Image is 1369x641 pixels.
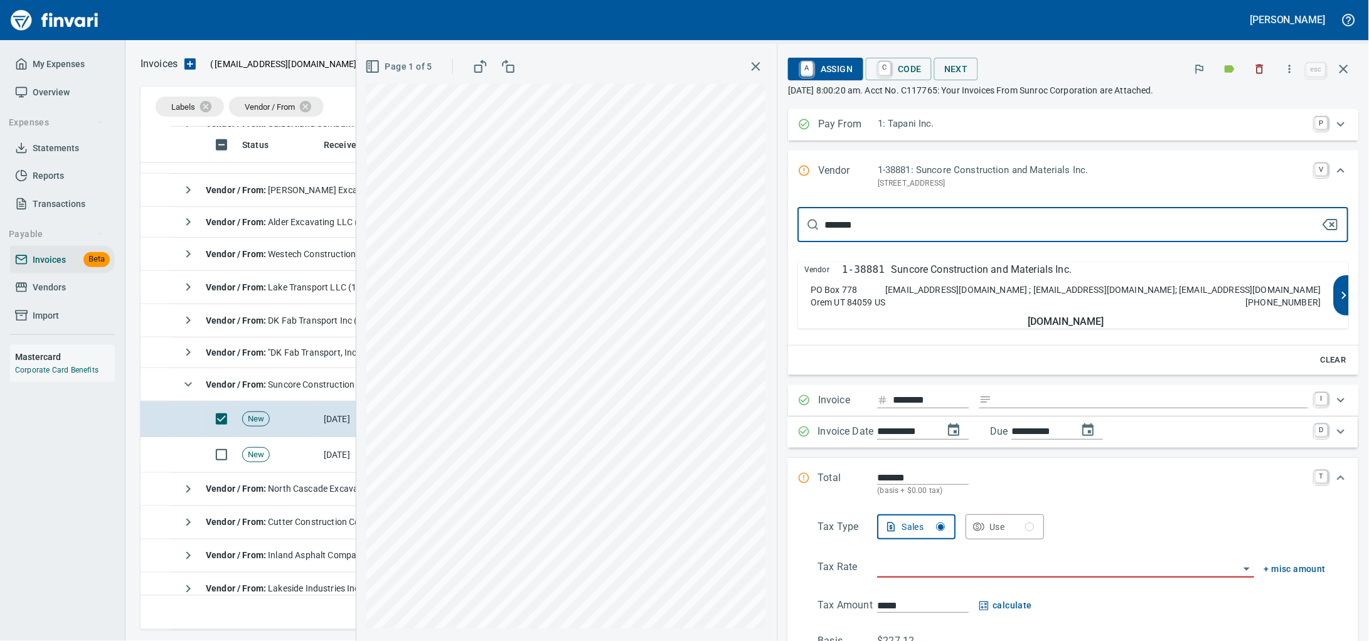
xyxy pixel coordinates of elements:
div: Vendor / From [229,97,324,117]
span: Next [944,61,968,77]
div: Expand [788,416,1359,448]
button: change due date [1073,415,1104,445]
button: Sales [878,514,956,539]
p: Tax Type [818,519,878,539]
span: [EMAIL_ADDRESS][DOMAIN_NAME] [213,58,358,70]
span: Beta [83,252,110,267]
span: Status [242,137,269,152]
a: esc [1307,63,1326,77]
p: 1-38881: Suncore Construction and Materials Inc. [878,163,1308,177]
strong: Vendor / From : [206,217,268,227]
strong: Vendor / From : [206,282,268,292]
button: AAssign [788,58,863,80]
span: Vendor [804,262,842,277]
a: My Expenses [10,50,115,78]
p: Invoices [141,56,178,72]
button: Vendor1-38881Suncore Construction and Materials Inc.PO Box 778Orem UT 84059 US[EMAIL_ADDRESS][DOM... [798,262,1349,328]
p: [EMAIL_ADDRESS][DOMAIN_NAME] ; [EMAIL_ADDRESS][DOMAIN_NAME]; [EMAIL_ADDRESS][DOMAIN_NAME] [886,283,1321,296]
strong: Vendor / From : [206,379,268,389]
p: 1-38881 [842,262,885,277]
button: [PERSON_NAME] [1247,10,1329,29]
button: Discard [1246,55,1274,83]
a: Import [10,302,115,330]
strong: Vendor / From : [206,551,268,561]
p: Orem UT 84059 US [811,296,885,309]
span: Vendors [33,280,66,295]
nav: breadcrumb [141,56,178,72]
p: Invoice Date [818,424,878,440]
a: V [1316,163,1328,176]
a: I [1316,393,1328,405]
p: Tax Amount [818,598,878,613]
span: Code [876,58,922,80]
button: CCode [866,58,932,80]
a: Overview [10,78,115,107]
h6: Mastercard [15,350,115,364]
strong: Vendor / From : [206,185,268,195]
strong: Vendor / From : [206,484,268,494]
button: calculate [979,598,1033,613]
h5: [PERSON_NAME] [1250,13,1326,26]
a: A [801,61,813,75]
strong: Vendor / From : [206,584,268,594]
p: [STREET_ADDRESS] [878,177,1308,190]
a: Corporate Card Benefits [15,366,99,374]
h5: [DOMAIN_NAME] [804,315,1328,328]
p: Invoice [818,393,878,409]
div: Expand [788,151,1359,202]
span: Inland Asphalt Company (1-10486) [206,551,408,561]
span: North Cascade Excavating, LLC (1-39965) [206,484,435,494]
p: Total [818,470,878,497]
span: Status [242,137,285,152]
span: Received [324,137,361,152]
button: More [1276,55,1304,83]
p: PO Box 778 [811,283,858,296]
p: 1: Tapani Inc. [878,117,1308,131]
strong: Vendor / From : [206,517,268,527]
p: ( ) [203,58,361,70]
button: Open [1238,560,1256,578]
p: Tax Rate [818,559,878,578]
span: New [243,449,269,461]
span: Transactions [33,196,85,212]
span: Labels [171,102,195,112]
span: Overview [33,85,70,100]
p: Pay From [818,117,878,133]
div: Use [990,519,1035,535]
div: Expand [788,202,1359,374]
span: DK Fab Transport Inc (1-39185) [206,315,394,326]
a: Reports [10,162,115,190]
a: C [879,61,891,75]
button: change date [939,415,969,445]
span: Cutter Construction Co Inc (1-10263) [206,517,416,527]
div: Expand [788,458,1359,510]
a: T [1316,470,1328,483]
span: Received [324,137,378,152]
img: Finvari [8,5,102,35]
button: Page 1 of 5 [363,55,437,78]
div: Sales [902,519,946,535]
span: Lake Transport LLC (1-39607) [206,282,388,292]
a: InvoicesBeta [10,246,115,274]
span: Westech Construction Inc (1-39410) [206,249,412,259]
span: New [243,413,269,425]
span: Reports [33,168,64,184]
span: Alder Excavating LLC (1-39796) [206,217,395,227]
span: Page 1 of 5 [368,59,432,75]
button: Next [934,58,978,81]
strong: Vendor / From : [206,249,268,259]
span: [PERSON_NAME] Excavating LLC (1-22988) [206,185,442,195]
p: [PHONE_NUMBER] [1246,296,1321,309]
a: Vendors [10,273,115,302]
strong: Vendor / From : [206,347,268,358]
button: + misc amount [1265,561,1326,577]
button: Clear [1314,351,1354,370]
button: Flag [1186,55,1213,83]
a: Transactions [10,190,115,218]
button: Expenses [4,111,109,134]
p: Due [991,424,1050,439]
a: D [1316,424,1328,437]
p: [DATE] 8:00:20 am. Acct No. C117765: Your Invoices From Sunroc Corporation are Attached. [788,84,1359,97]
